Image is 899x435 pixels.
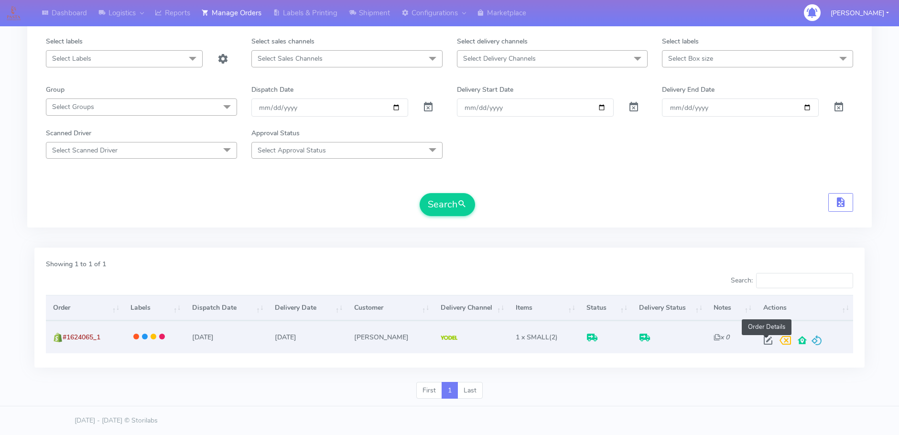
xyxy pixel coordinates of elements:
[579,295,631,321] th: Status: activate to sort column ascending
[268,295,347,321] th: Delivery Date: activate to sort column ascending
[756,273,853,288] input: Search:
[516,333,558,342] span: (2)
[123,295,184,321] th: Labels: activate to sort column ascending
[185,321,268,353] td: [DATE]
[46,295,123,321] th: Order: activate to sort column ascending
[251,36,314,46] label: Select sales channels
[731,273,853,288] label: Search:
[52,146,118,155] span: Select Scanned Driver
[53,333,63,342] img: shopify.png
[347,321,433,353] td: [PERSON_NAME]
[52,102,94,111] span: Select Groups
[258,146,326,155] span: Select Approval Status
[714,333,729,342] i: x 0
[631,295,706,321] th: Delivery Status: activate to sort column ascending
[457,36,528,46] label: Select delivery channels
[46,259,106,269] label: Showing 1 to 1 of 1
[52,54,91,63] span: Select Labels
[433,295,509,321] th: Delivery Channel: activate to sort column ascending
[509,295,579,321] th: Items: activate to sort column ascending
[662,36,699,46] label: Select labels
[268,321,347,353] td: [DATE]
[347,295,433,321] th: Customer: activate to sort column ascending
[46,36,83,46] label: Select labels
[706,295,756,321] th: Notes: activate to sort column ascending
[442,382,458,399] a: 1
[756,295,853,321] th: Actions: activate to sort column ascending
[463,54,536,63] span: Select Delivery Channels
[441,336,457,340] img: Yodel
[420,193,475,216] button: Search
[185,295,268,321] th: Dispatch Date: activate to sort column ascending
[668,54,713,63] span: Select Box size
[251,85,293,95] label: Dispatch Date
[516,333,549,342] span: 1 x SMALL
[823,3,896,23] button: [PERSON_NAME]
[662,85,715,95] label: Delivery End Date
[457,85,513,95] label: Delivery Start Date
[258,54,323,63] span: Select Sales Channels
[46,85,65,95] label: Group
[63,333,100,342] span: #1624065_1
[46,128,91,138] label: Scanned Driver
[251,128,300,138] label: Approval Status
